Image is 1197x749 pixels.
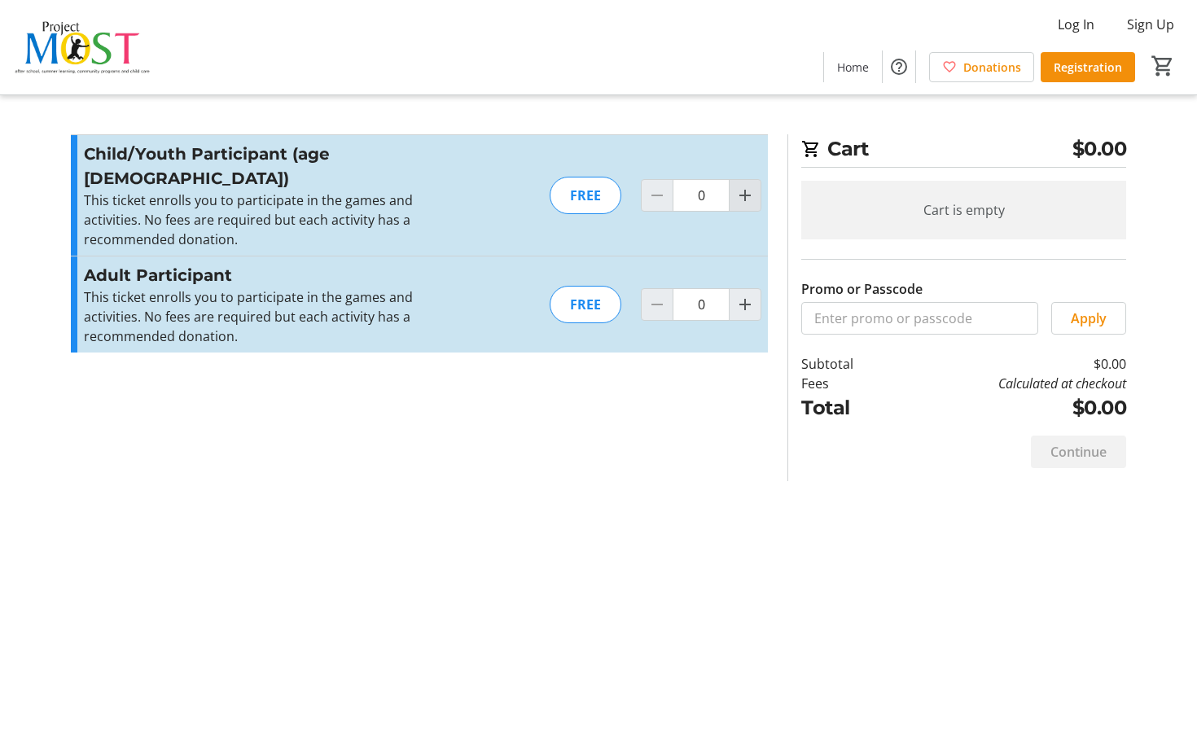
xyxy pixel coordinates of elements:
div: FREE [550,286,621,323]
input: Adult Participant Quantity [673,288,730,321]
label: Promo or Passcode [801,279,923,299]
h3: Adult Participant [84,263,440,287]
p: This ticket enrolls you to participate in the games and activities. No fees are required but each... [84,191,440,249]
button: Apply [1051,302,1126,335]
button: Increment by one [730,180,761,211]
input: Child/Youth Participant (age 4 - 17) Quantity [673,179,730,212]
span: Home [837,59,869,76]
input: Enter promo or passcode [801,302,1038,335]
span: Apply [1071,309,1107,328]
span: Donations [963,59,1021,76]
button: Log In [1045,11,1107,37]
td: $0.00 [896,393,1126,423]
span: $0.00 [1072,134,1127,164]
h2: Cart [801,134,1126,168]
a: Donations [929,52,1034,82]
td: Fees [801,374,896,393]
td: Subtotal [801,354,896,374]
div: Cart is empty [801,181,1126,239]
div: FREE [550,177,621,214]
span: Registration [1054,59,1122,76]
td: Total [801,393,896,423]
button: Cart [1148,51,1177,81]
p: This ticket enrolls you to participate in the games and activities. No fees are required but each... [84,287,440,346]
button: Sign Up [1114,11,1187,37]
a: Home [824,52,882,82]
button: Help [883,50,915,83]
h3: Child/Youth Participant (age [DEMOGRAPHIC_DATA]) [84,142,440,191]
span: Log In [1058,15,1094,34]
a: Registration [1041,52,1135,82]
td: $0.00 [896,354,1126,374]
img: Project MOST Inc.'s Logo [10,7,155,88]
button: Increment by one [730,289,761,320]
span: Sign Up [1127,15,1174,34]
td: Calculated at checkout [896,374,1126,393]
